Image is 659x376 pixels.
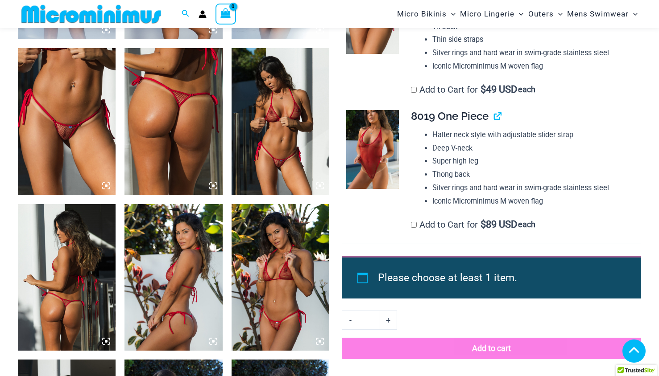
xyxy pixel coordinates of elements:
[124,204,222,351] img: Summer Storm Red 312 Tri Top 449 Thong
[432,181,634,195] li: Silver rings and hard wear in swim-grade stainless steel
[460,3,514,25] span: Micro Lingerie
[359,311,380,329] input: Product quantity
[432,33,634,46] li: Thin side straps
[526,3,565,25] a: OutersMenu ToggleMenu Toggle
[124,48,222,195] img: Summer Storm Red 456 Micro
[565,3,640,25] a: Mens SwimwearMenu ToggleMenu Toggle
[481,85,517,94] span: 49 USD
[528,3,554,25] span: Outers
[554,3,563,25] span: Menu Toggle
[447,3,456,25] span: Menu Toggle
[411,219,536,230] label: Add to Cart for
[518,220,535,229] span: each
[432,155,634,168] li: Super high leg
[432,46,634,60] li: Silver rings and hard wear in swim-grade stainless steel
[432,195,634,208] li: Iconic Microminimus M woven flag
[411,222,417,228] input: Add to Cart for$89 USD each
[199,10,207,18] a: Account icon link
[567,3,629,25] span: Mens Swimwear
[432,60,634,73] li: Iconic Microminimus M woven flag
[397,3,447,25] span: Micro Bikinis
[432,168,634,181] li: Thong back
[411,87,417,93] input: Add to Cart for$49 USD each
[394,1,641,27] nav: Site Navigation
[216,4,236,24] a: View Shopping Cart, empty
[395,3,458,25] a: Micro BikinisMenu ToggleMenu Toggle
[411,84,536,95] label: Add to Cart for
[458,3,526,25] a: Micro LingerieMenu ToggleMenu Toggle
[380,311,397,329] a: +
[232,48,329,195] img: Summer Storm Red 312 Tri Top 456 Micro
[18,204,116,351] img: Summer Storm Red 312 Tri Top 456 Micro
[411,110,489,123] span: 8019 One Piece
[481,219,486,230] span: $
[518,85,535,94] span: each
[514,3,523,25] span: Menu Toggle
[18,48,116,195] img: Summer Storm Red 456 Micro
[481,84,486,95] span: $
[432,142,634,155] li: Deep V-neck
[481,220,517,229] span: 89 USD
[232,204,329,351] img: Summer Storm Red 312 Tri Top 449 Thong
[182,8,190,20] a: Search icon link
[629,3,638,25] span: Menu Toggle
[432,128,634,142] li: Halter neck style with adjustable slider strap
[342,311,359,329] a: -
[378,268,621,288] li: Please choose at least 1 item.
[18,4,165,24] img: MM SHOP LOGO FLAT
[342,338,641,359] button: Add to cart
[346,110,399,189] img: Summer Storm Red 8019 One Piece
